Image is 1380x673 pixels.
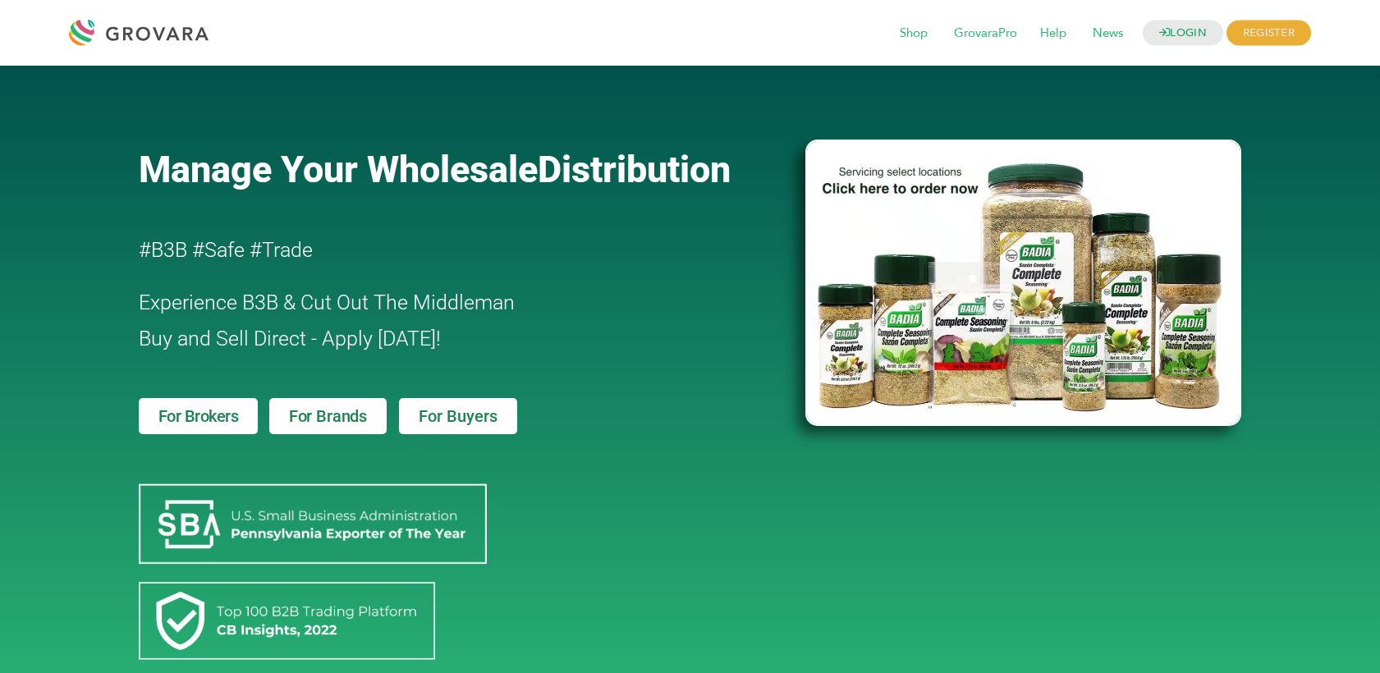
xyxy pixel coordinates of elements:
a: News [1081,25,1135,43]
a: For Brands [269,398,387,434]
a: For Brokers [139,398,259,434]
span: GrovaraPro [942,18,1029,49]
a: Help [1029,25,1078,43]
span: Buy and Sell Direct - Apply [DATE]! [139,327,441,350]
a: For Buyers [399,398,517,434]
span: Shop [888,18,939,49]
span: Manage Your Wholesale [139,148,538,191]
span: For Brokers [158,408,239,424]
span: Experience B3B & Cut Out The Middleman [139,291,515,314]
a: LOGIN [1143,21,1223,46]
span: Help [1029,18,1078,49]
span: For Brands [289,408,367,424]
span: REGISTER [1226,21,1311,46]
a: Shop [888,25,939,43]
a: Manage Your WholesaleDistribution [139,148,779,191]
span: For Buyers [419,408,497,424]
span: News [1081,18,1135,49]
a: GrovaraPro [942,25,1029,43]
h2: #B3B #Safe #Trade [139,232,712,268]
span: Distribution [538,148,731,191]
